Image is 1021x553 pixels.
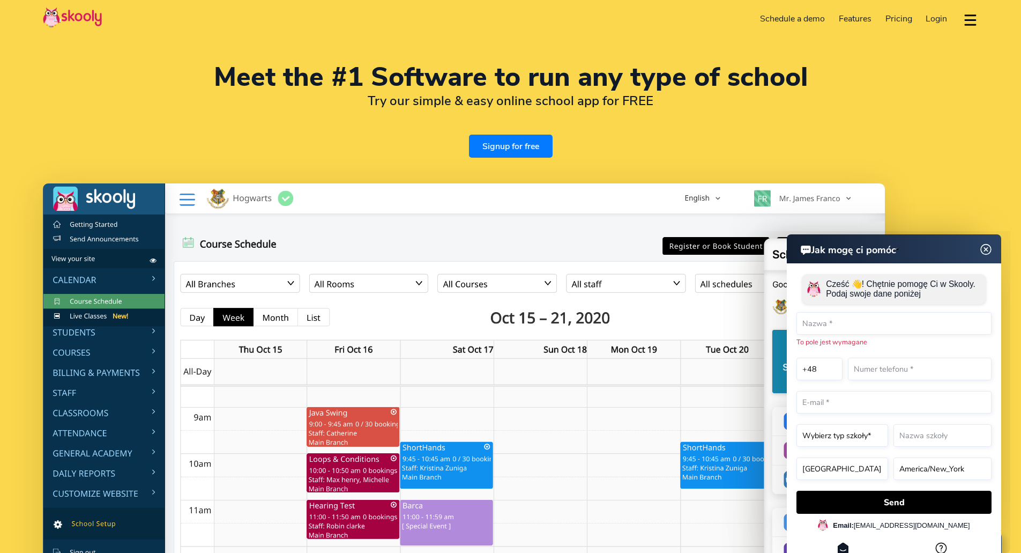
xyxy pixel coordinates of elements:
[469,135,553,158] a: Signup for free
[43,93,978,109] h2: Try our simple & easy online school app for FREE
[43,64,978,90] h1: Meet the #1 Software to run any type of school
[926,13,947,25] span: Login
[754,10,832,27] a: Schedule a demo
[885,13,912,25] span: Pricing
[919,10,954,27] a: Login
[963,8,978,32] button: dropdown menu
[43,7,102,28] img: Skooly
[878,10,919,27] a: Pricing
[832,10,878,27] a: Features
